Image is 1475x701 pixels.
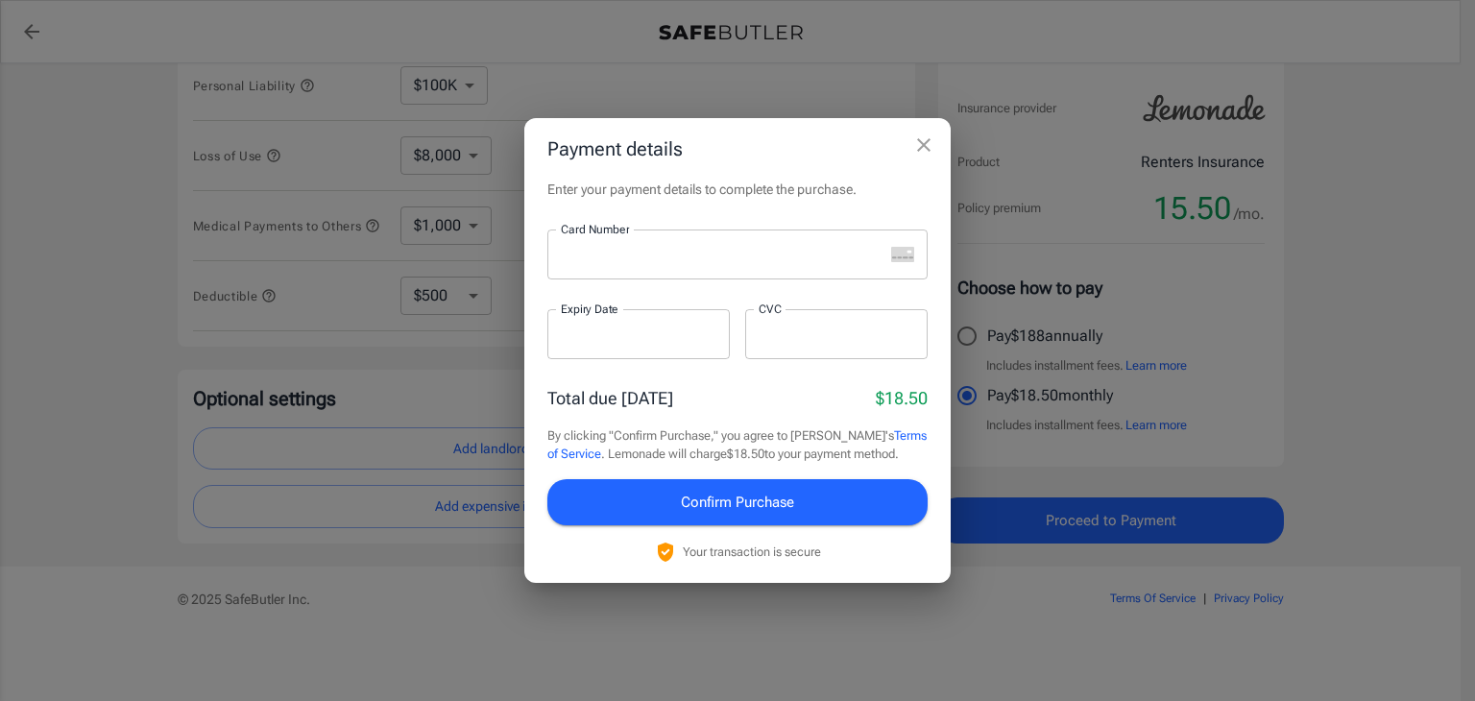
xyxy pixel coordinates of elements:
[759,301,782,317] label: CVC
[547,479,928,525] button: Confirm Purchase
[561,221,629,237] label: Card Number
[876,385,928,411] p: $18.50
[905,126,943,164] button: close
[891,247,914,262] svg: unknown
[547,180,928,199] p: Enter your payment details to complete the purchase.
[547,426,928,464] p: By clicking "Confirm Purchase," you agree to [PERSON_NAME]'s . Lemonade will charge $18.50 to you...
[561,245,883,263] iframe: Secure card number input frame
[683,543,821,561] p: Your transaction is secure
[524,118,951,180] h2: Payment details
[681,490,794,515] span: Confirm Purchase
[561,325,716,343] iframe: Secure expiration date input frame
[759,325,914,343] iframe: Secure CVC input frame
[547,385,673,411] p: Total due [DATE]
[561,301,618,317] label: Expiry Date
